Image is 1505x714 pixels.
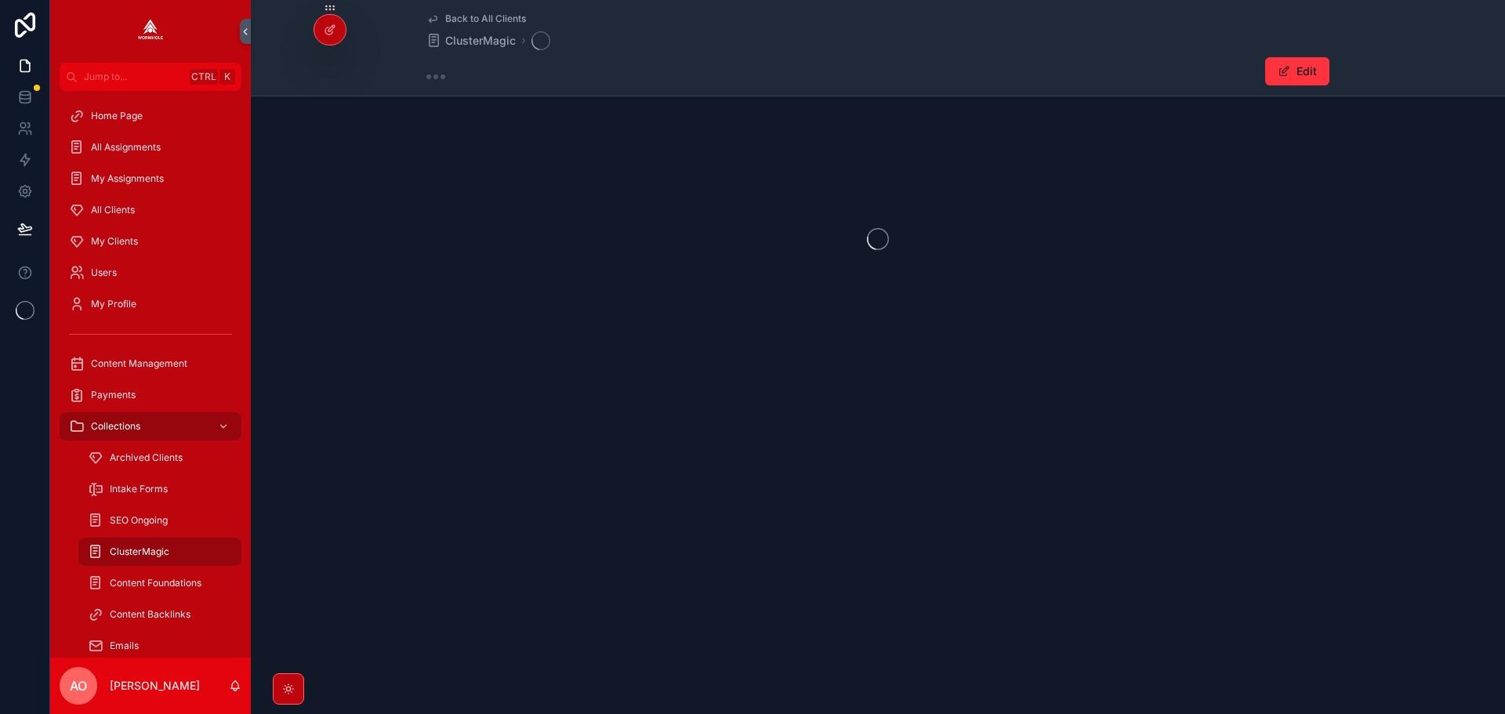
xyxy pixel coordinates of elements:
[110,640,139,652] span: Emails
[60,63,241,91] button: Jump to...CtrlK
[50,91,251,658] div: scrollable content
[91,235,138,248] span: My Clients
[110,514,168,527] span: SEO Ongoing
[78,506,241,535] a: SEO Ongoing
[78,569,241,597] a: Content Foundations
[426,33,516,49] a: ClusterMagic
[78,600,241,629] a: Content Backlinks
[138,19,163,44] img: App logo
[91,420,140,433] span: Collections
[445,33,516,49] span: ClusterMagic
[110,483,168,495] span: Intake Forms
[221,71,234,83] span: K
[60,133,241,161] a: All Assignments
[91,389,136,401] span: Payments
[60,259,241,287] a: Users
[60,412,241,440] a: Collections
[78,538,241,566] a: ClusterMagic
[60,102,241,130] a: Home Page
[60,290,241,318] a: My Profile
[110,678,200,694] p: [PERSON_NAME]
[426,13,526,25] a: Back to All Clients
[110,608,190,621] span: Content Backlinks
[78,475,241,503] a: Intake Forms
[91,357,187,370] span: Content Management
[91,298,136,310] span: My Profile
[110,545,169,558] span: ClusterMagic
[91,266,117,279] span: Users
[60,196,241,224] a: All Clients
[1265,57,1329,85] button: Edit
[110,451,183,464] span: Archived Clients
[91,172,164,185] span: My Assignments
[445,13,526,25] span: Back to All Clients
[60,227,241,256] a: My Clients
[84,71,183,83] span: Jump to...
[78,444,241,472] a: Archived Clients
[60,350,241,378] a: Content Management
[60,165,241,193] a: My Assignments
[78,632,241,660] a: Emails
[91,141,161,154] span: All Assignments
[91,110,143,122] span: Home Page
[190,69,218,85] span: Ctrl
[91,204,135,216] span: All Clients
[60,381,241,409] a: Payments
[70,676,87,695] span: AO
[110,577,201,589] span: Content Foundations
